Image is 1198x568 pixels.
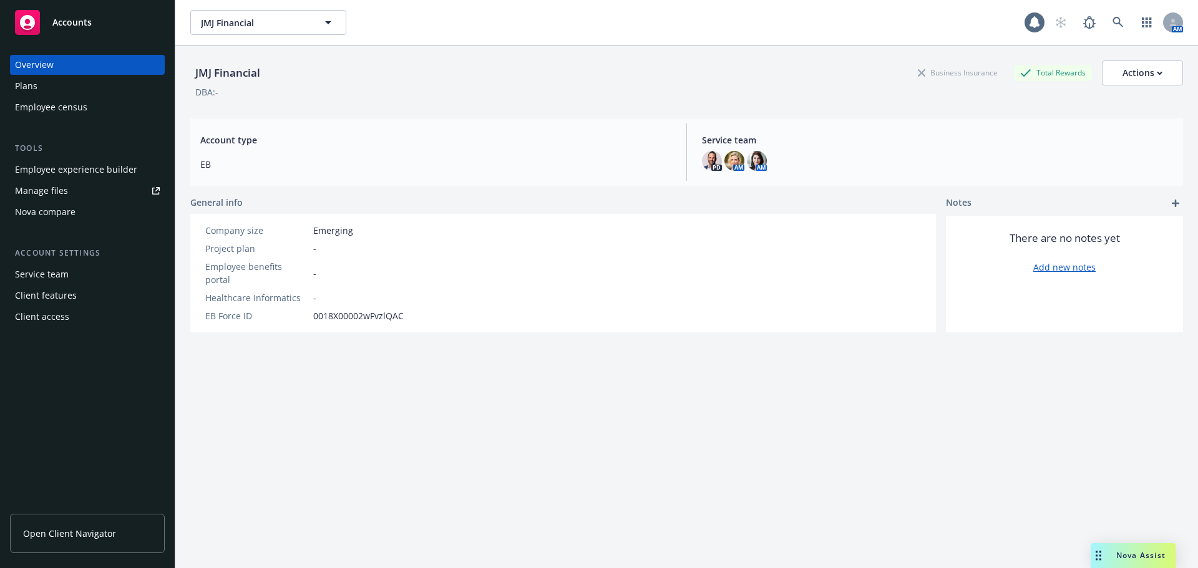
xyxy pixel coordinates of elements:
[912,65,1004,80] div: Business Insurance
[1014,65,1092,80] div: Total Rewards
[15,181,68,201] div: Manage files
[201,16,309,29] span: JMJ Financial
[1116,550,1166,561] span: Nova Assist
[10,160,165,180] a: Employee experience builder
[15,264,69,284] div: Service team
[205,291,308,304] div: Healthcare Informatics
[10,247,165,259] div: Account settings
[200,158,671,171] span: EB
[702,133,1173,147] span: Service team
[10,97,165,117] a: Employee census
[10,55,165,75] a: Overview
[10,181,165,201] a: Manage files
[15,286,77,306] div: Client features
[946,196,972,211] span: Notes
[205,224,308,237] div: Company size
[1134,10,1159,35] a: Switch app
[10,264,165,284] a: Service team
[15,307,69,327] div: Client access
[724,151,744,171] img: photo
[10,5,165,40] a: Accounts
[10,286,165,306] a: Client features
[1091,543,1176,568] button: Nova Assist
[702,151,722,171] img: photo
[1106,10,1131,35] a: Search
[15,55,54,75] div: Overview
[15,97,87,117] div: Employee census
[1033,261,1096,274] a: Add new notes
[195,85,218,99] div: DBA: -
[190,65,265,81] div: JMJ Financial
[747,151,767,171] img: photo
[205,242,308,255] div: Project plan
[10,142,165,155] div: Tools
[313,291,316,304] span: -
[23,527,116,540] span: Open Client Navigator
[1091,543,1106,568] div: Drag to move
[1077,10,1102,35] a: Report a Bug
[313,309,404,322] span: 0018X00002wFvzlQAC
[1102,60,1183,85] button: Actions
[1123,61,1162,85] div: Actions
[200,133,671,147] span: Account type
[1168,196,1183,211] a: add
[15,160,137,180] div: Employee experience builder
[15,76,37,96] div: Plans
[10,202,165,222] a: Nova compare
[10,307,165,327] a: Client access
[10,76,165,96] a: Plans
[1048,10,1073,35] a: Start snowing
[52,17,92,27] span: Accounts
[15,202,75,222] div: Nova compare
[190,196,243,209] span: General info
[313,224,353,237] span: Emerging
[205,260,308,286] div: Employee benefits portal
[205,309,308,322] div: EB Force ID
[313,242,316,255] span: -
[190,10,346,35] button: JMJ Financial
[1010,231,1120,246] span: There are no notes yet
[313,267,316,280] span: -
